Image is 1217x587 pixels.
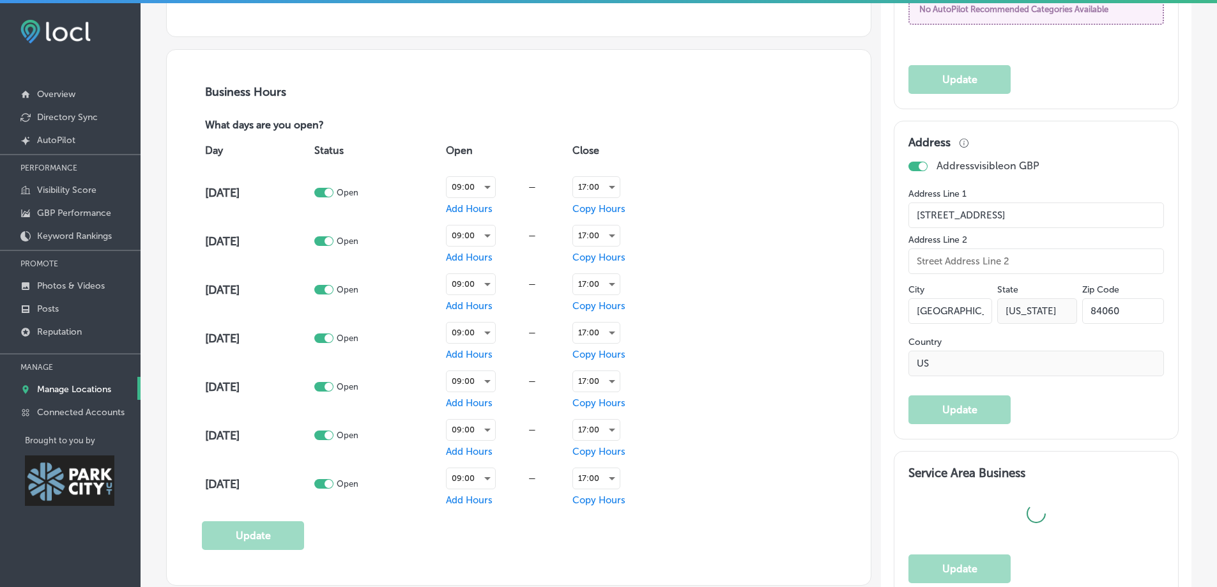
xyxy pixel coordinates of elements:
[937,160,1039,172] p: Address visible on GBP
[997,284,1018,295] label: State
[908,188,1164,199] label: Address Line 1
[496,376,569,386] div: —
[311,133,443,169] th: Status
[20,20,91,43] img: fda3e92497d09a02dc62c9cd864e3231.png
[37,231,112,241] p: Keyword Rankings
[447,225,495,246] div: 09:00
[997,298,1077,324] input: NY
[572,397,625,409] span: Copy Hours
[337,333,358,343] p: Open
[908,395,1011,424] button: Update
[37,326,82,337] p: Reputation
[205,283,311,297] h4: [DATE]
[908,202,1164,228] input: Street Address Line 1
[908,351,1164,376] input: Country
[908,466,1164,485] h3: Service Area Business
[573,371,620,392] div: 17:00
[447,323,495,343] div: 09:00
[573,468,620,489] div: 17:00
[37,407,125,418] p: Connected Accounts
[447,371,495,392] div: 09:00
[447,177,495,197] div: 09:00
[337,479,358,489] p: Open
[447,420,495,440] div: 09:00
[446,397,493,409] span: Add Hours
[202,133,311,169] th: Day
[205,380,311,394] h4: [DATE]
[202,85,836,99] h3: Business Hours
[569,133,677,169] th: Close
[572,446,625,457] span: Copy Hours
[908,135,951,149] h3: Address
[573,274,620,294] div: 17:00
[37,135,75,146] p: AutoPilot
[496,425,569,434] div: —
[572,494,625,506] span: Copy Hours
[205,429,311,443] h4: [DATE]
[496,328,569,337] div: —
[37,303,59,314] p: Posts
[446,446,493,457] span: Add Hours
[337,285,358,294] p: Open
[337,188,358,197] p: Open
[573,177,620,197] div: 17:00
[205,477,311,491] h4: [DATE]
[337,382,358,392] p: Open
[572,252,625,263] span: Copy Hours
[908,248,1164,274] input: Street Address Line 2
[908,337,1164,347] label: Country
[908,554,1011,583] button: Update
[908,234,1164,245] label: Address Line 2
[573,323,620,343] div: 17:00
[205,332,311,346] h4: [DATE]
[496,473,569,483] div: —
[496,182,569,192] div: —
[573,225,620,246] div: 17:00
[496,279,569,289] div: —
[496,231,569,240] div: —
[202,119,415,133] p: What days are you open?
[1082,298,1164,324] input: Zip Code
[337,431,358,440] p: Open
[908,65,1011,94] button: Update
[908,298,991,324] input: City
[572,349,625,360] span: Copy Hours
[908,284,924,295] label: City
[205,234,311,248] h4: [DATE]
[572,203,625,215] span: Copy Hours
[446,203,493,215] span: Add Hours
[1082,284,1119,295] label: Zip Code
[443,133,569,169] th: Open
[37,280,105,291] p: Photos & Videos
[446,300,493,312] span: Add Hours
[447,274,495,294] div: 09:00
[37,185,96,195] p: Visibility Score
[37,112,98,123] p: Directory Sync
[37,208,111,218] p: GBP Performance
[205,186,311,200] h4: [DATE]
[25,436,141,445] p: Brought to you by
[446,494,493,506] span: Add Hours
[573,420,620,440] div: 17:00
[202,521,304,550] button: Update
[919,4,1108,14] span: No AutoPilot Recommended Categories Available
[37,384,111,395] p: Manage Locations
[337,236,358,246] p: Open
[446,252,493,263] span: Add Hours
[25,455,114,506] img: Park City
[572,300,625,312] span: Copy Hours
[37,89,75,100] p: Overview
[447,468,495,489] div: 09:00
[446,349,493,360] span: Add Hours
